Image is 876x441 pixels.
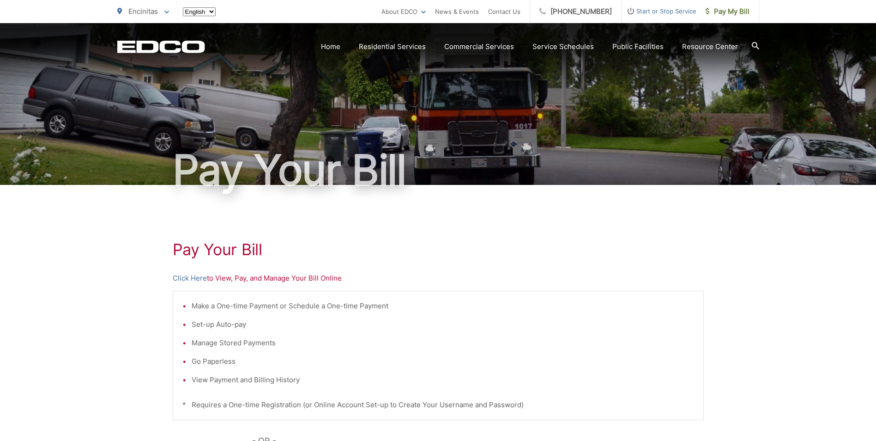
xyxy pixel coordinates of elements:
[173,240,704,259] h1: Pay Your Bill
[128,7,158,16] span: Encinitas
[682,41,738,52] a: Resource Center
[192,319,694,330] li: Set-up Auto-pay
[706,6,749,17] span: Pay My Bill
[182,399,694,410] p: * Requires a One-time Registration (or Online Account Set-up to Create Your Username and Password)
[173,273,207,284] a: Click Here
[183,7,216,16] select: Select a language
[532,41,594,52] a: Service Schedules
[444,41,514,52] a: Commercial Services
[192,337,694,349] li: Manage Stored Payments
[359,41,426,52] a: Residential Services
[192,374,694,386] li: View Payment and Billing History
[488,6,520,17] a: Contact Us
[321,41,340,52] a: Home
[117,147,759,193] h1: Pay Your Bill
[173,273,704,284] p: to View, Pay, and Manage Your Bill Online
[117,40,205,53] a: EDCD logo. Return to the homepage.
[192,356,694,367] li: Go Paperless
[381,6,426,17] a: About EDCO
[192,300,694,312] li: Make a One-time Payment or Schedule a One-time Payment
[612,41,664,52] a: Public Facilities
[435,6,479,17] a: News & Events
